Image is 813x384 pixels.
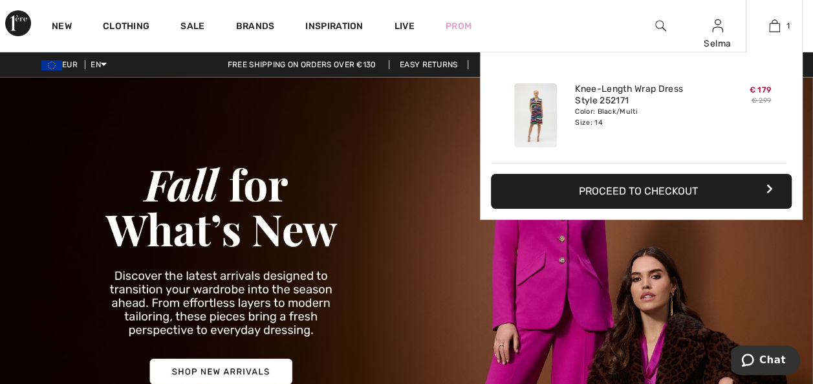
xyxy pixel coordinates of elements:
div: Color: Black/Multi Size: 14 [575,107,702,127]
div: Selma [689,37,745,50]
img: My Bag [769,18,780,34]
a: Free shipping on orders over €130 [217,60,387,69]
span: 1 [786,20,790,32]
a: New [52,21,72,34]
span: Inspiration [305,21,363,34]
a: Lowest Price Guarantee [471,60,596,69]
a: Brands [236,21,275,34]
a: Easy Returns [389,60,469,69]
img: 1ère Avenue [5,10,31,36]
a: Live [395,19,415,33]
img: My Info [712,18,723,34]
span: EN [91,60,107,69]
s: € 299 [752,96,772,105]
a: Sign In [712,19,723,32]
span: € 179 [750,85,772,94]
button: Proceed to Checkout [491,174,792,209]
img: Euro [41,60,62,70]
img: Knee-Length Wrap Dress Style 252171 [514,83,557,147]
a: Prom [446,19,472,33]
img: search the website [655,18,666,34]
a: Sale [180,21,204,34]
span: EUR [41,60,83,69]
a: Clothing [103,21,149,34]
a: 1 [746,18,802,34]
iframe: Opens a widget where you can chat to one of our agents [731,345,800,378]
a: Knee-Length Wrap Dress Style 252171 [575,83,702,107]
